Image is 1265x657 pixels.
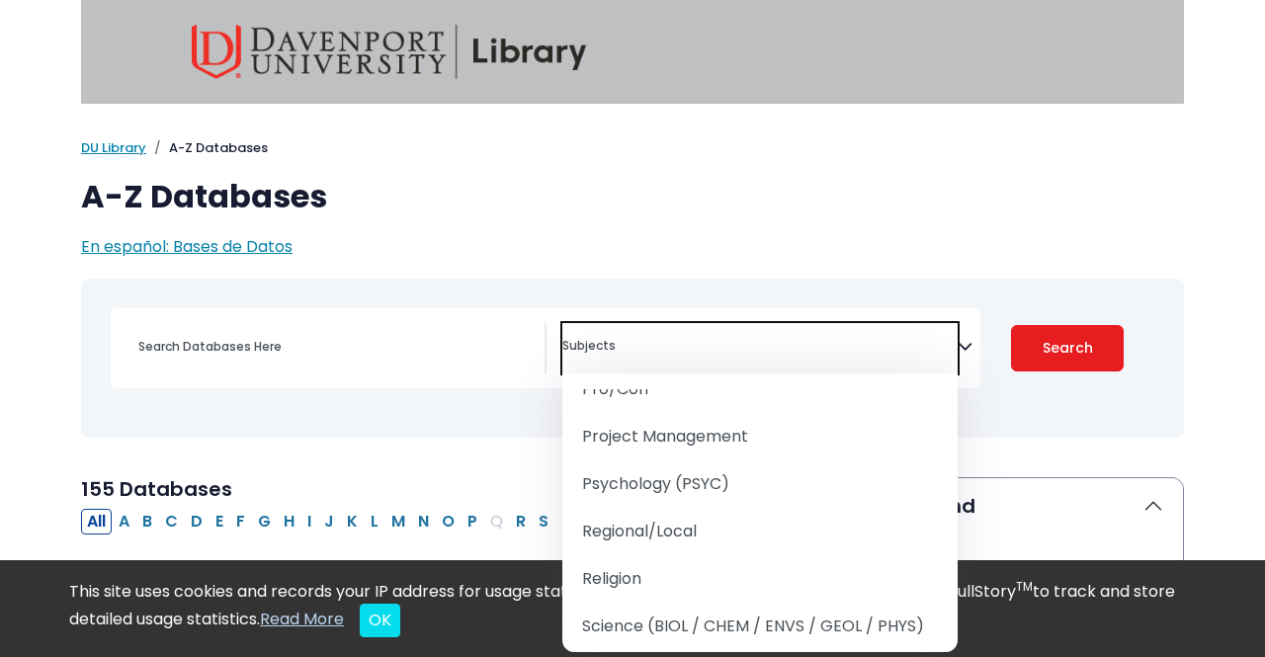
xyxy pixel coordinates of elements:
[210,509,229,534] button: Filter Results E
[252,509,277,534] button: Filter Results G
[562,460,958,508] li: Psychology (PSYC)
[81,138,146,157] a: DU Library
[318,509,340,534] button: Filter Results J
[562,366,958,413] li: Pro/Con
[436,509,461,534] button: Filter Results O
[562,508,958,555] li: Regional/Local
[562,603,958,650] li: Science (BIOL / CHEM / ENVS / GEOL / PHYS)
[81,138,1184,158] nav: breadcrumb
[278,509,300,534] button: Filter Results H
[136,509,158,534] button: Filter Results B
[185,509,209,534] button: Filter Results D
[159,509,184,534] button: Filter Results C
[906,557,1163,581] div: Scholarly or Peer Reviewed
[192,25,587,79] img: Davenport University Library
[562,413,958,460] li: Project Management
[341,509,364,534] button: Filter Results K
[81,509,112,534] button: All
[113,509,135,534] button: Filter Results A
[412,509,435,534] button: Filter Results N
[230,509,251,534] button: Filter Results F
[555,509,577,534] button: Filter Results T
[833,478,1183,534] button: Icon Legend
[81,235,293,258] a: En español: Bases de Datos
[562,555,958,603] li: Religion
[260,608,344,630] a: Read More
[81,178,1184,215] h1: A-Z Databases
[365,509,384,534] button: Filter Results L
[562,340,958,356] textarea: Search
[533,509,554,534] button: Filter Results S
[385,509,411,534] button: Filter Results M
[1016,578,1033,595] sup: TM
[126,332,545,361] input: Search database by title or keyword
[301,509,317,534] button: Filter Results I
[462,509,483,534] button: Filter Results P
[69,580,1196,637] div: This site uses cookies and records your IP address for usage statistics. Additionally, we use Goo...
[146,138,268,158] li: A-Z Databases
[81,509,748,532] div: Alpha-list to filter by first letter of database name
[510,509,532,534] button: Filter Results R
[360,604,400,637] button: Close
[81,279,1184,438] nav: Search filters
[81,475,232,503] span: 155 Databases
[1011,325,1124,371] button: Submit for Search Results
